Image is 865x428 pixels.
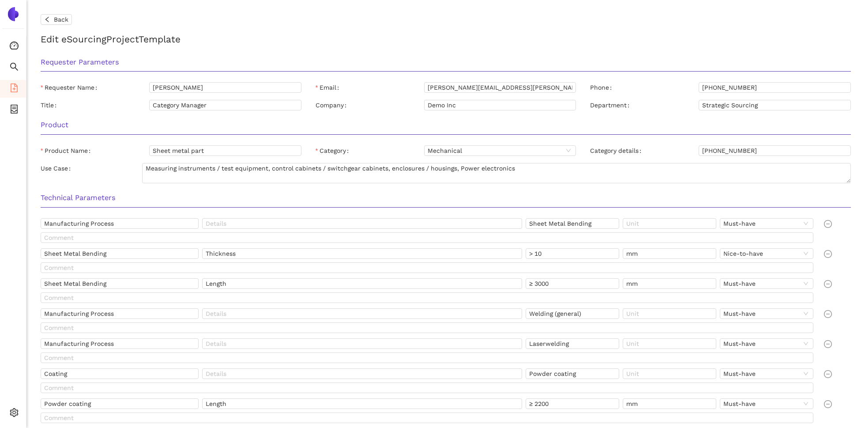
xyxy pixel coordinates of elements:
[824,400,832,408] span: minus-circle
[149,82,301,93] input: Requester Name
[590,100,633,110] label: Department
[699,145,851,156] input: Category details
[41,262,813,273] input: Comment
[41,119,851,131] h3: Product
[41,192,851,204] h3: Technical Parameters
[44,16,50,23] span: left
[526,368,619,379] input: Value
[202,368,522,379] input: Details
[10,405,19,423] span: setting
[623,278,716,289] input: Unit
[824,250,832,258] span: minus-circle
[723,309,810,318] span: Must-have
[202,248,522,259] input: Details
[526,218,619,229] input: Value
[41,82,101,93] label: Requester Name
[10,80,19,98] span: file-add
[316,145,352,156] label: Category
[41,14,72,25] button: leftBack
[623,248,716,259] input: Unit
[526,338,619,349] input: Value
[623,308,716,319] input: Unit
[41,232,813,243] input: Comment
[723,339,810,348] span: Must-have
[54,15,68,24] span: Back
[142,163,851,183] textarea: Use Case
[590,82,615,93] label: Phone
[202,338,522,349] input: Details
[10,38,19,56] span: dashboard
[149,100,301,110] input: Title
[6,7,20,21] img: Logo
[41,398,199,409] input: Name
[41,338,199,349] input: Name
[824,220,832,228] span: minus-circle
[10,102,19,119] span: container
[590,145,645,156] label: Category details
[623,398,716,409] input: Unit
[723,399,810,409] span: Must-have
[41,163,74,174] label: Use Case
[526,278,619,289] input: Value
[699,82,851,93] input: Phone
[41,278,199,289] input: Name
[41,248,199,259] input: Name
[623,218,716,229] input: Unit
[202,218,522,229] input: Details
[10,59,19,77] span: search
[41,145,94,156] label: Product Name
[424,82,576,93] input: Email
[623,338,716,349] input: Unit
[526,398,619,409] input: Value
[41,368,199,379] input: Name
[41,292,813,303] input: Comment
[824,340,832,348] span: minus-circle
[41,352,813,363] input: Comment
[723,249,810,258] span: Nice-to-have
[41,383,813,393] input: Comment
[202,398,522,409] input: Details
[824,370,832,378] span: minus-circle
[424,100,576,110] input: Company
[316,100,350,110] label: Company
[824,280,832,288] span: minus-circle
[526,248,619,259] input: Value
[202,308,522,319] input: Details
[202,278,522,289] input: Details
[723,279,810,288] span: Must-have
[699,100,851,110] input: Department
[824,310,832,318] span: minus-circle
[41,308,199,319] input: Name
[723,369,810,379] span: Must-have
[41,413,813,423] input: Comment
[428,146,573,155] span: Mechanical
[41,57,851,68] h3: Requester Parameters
[41,322,813,333] input: Comment
[41,218,199,229] input: Name
[526,308,619,319] input: Value
[316,82,342,93] label: Email
[41,100,60,110] label: Title
[41,32,851,46] h2: Edit eSourcing Project Template
[723,219,810,228] span: Must-have
[623,368,716,379] input: Unit
[149,145,301,156] input: Product Name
